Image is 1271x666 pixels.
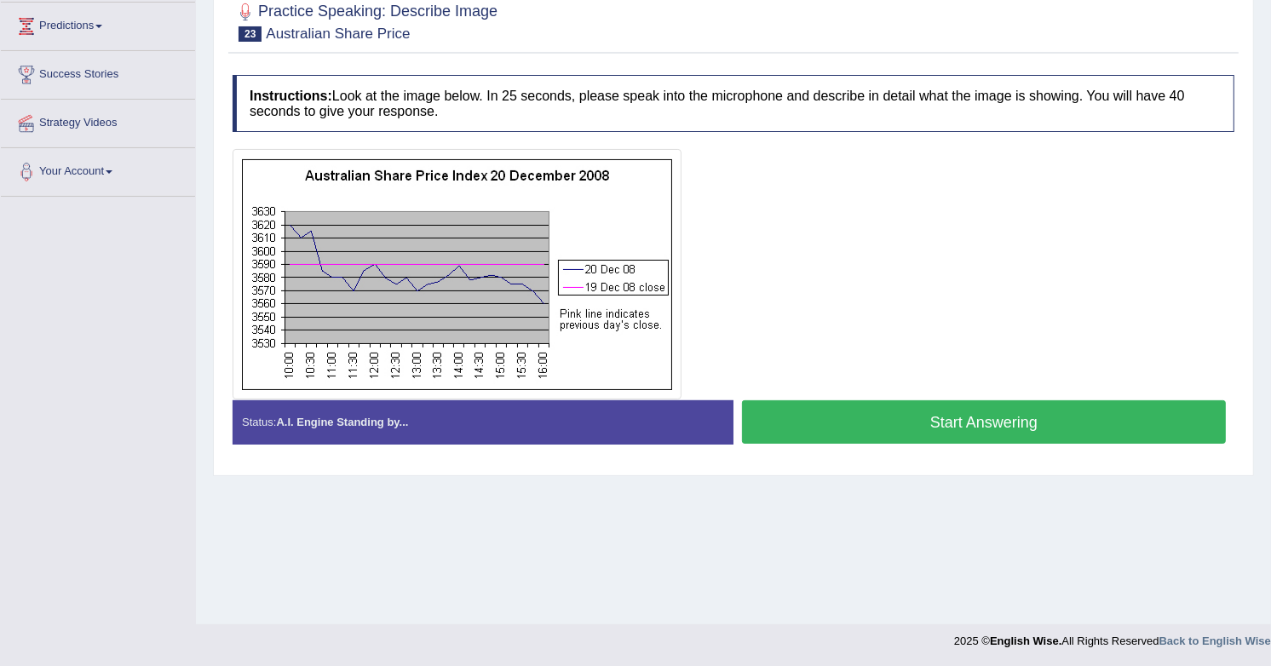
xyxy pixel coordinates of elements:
a: Success Stories [1,51,195,94]
span: 23 [239,26,262,42]
strong: English Wise. [990,634,1061,647]
h4: Look at the image below. In 25 seconds, please speak into the microphone and describe in detail w... [233,75,1234,132]
a: Back to English Wise [1159,634,1271,647]
a: Your Account [1,148,195,191]
div: Status: [233,400,733,444]
b: Instructions: [250,89,332,103]
a: Strategy Videos [1,100,195,142]
small: Australian Share Price [266,26,410,42]
strong: A.I. Engine Standing by... [276,416,408,428]
button: Start Answering [742,400,1226,444]
a: Predictions [1,3,195,45]
div: 2025 © All Rights Reserved [954,624,1271,649]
